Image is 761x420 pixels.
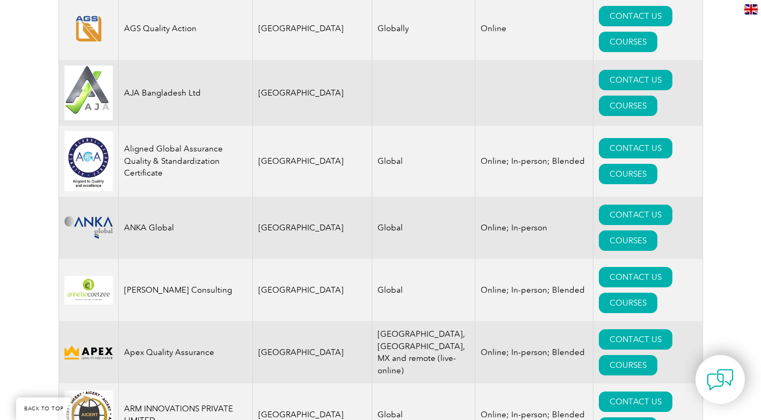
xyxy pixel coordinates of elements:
[252,259,372,321] td: [GEOGRAPHIC_DATA]
[64,344,113,361] img: cdfe6d45-392f-f011-8c4d-000d3ad1ee32-logo.png
[744,4,758,15] img: en
[372,321,475,383] td: [GEOGRAPHIC_DATA], [GEOGRAPHIC_DATA], MX and remote (live-online)
[64,131,113,191] img: 049e7a12-d1a0-ee11-be37-00224893a058-logo.jpg
[16,397,72,420] a: BACK TO TOP
[475,321,593,383] td: Online; In-person; Blended
[599,164,657,184] a: COURSES
[475,197,593,259] td: Online; In-person
[599,329,672,350] a: CONTACT US
[599,392,672,412] a: CONTACT US
[64,66,113,121] img: e9ac0e2b-848c-ef11-8a6a-00224810d884-logo.jpg
[599,267,672,287] a: CONTACT US
[599,6,672,26] a: CONTACT US
[372,197,475,259] td: Global
[707,366,734,393] img: contact-chat.png
[599,32,657,52] a: COURSES
[599,355,657,375] a: COURSES
[372,259,475,321] td: Global
[475,126,593,197] td: Online; In-person; Blended
[599,230,657,251] a: COURSES
[372,126,475,197] td: Global
[118,321,252,383] td: Apex Quality Assurance
[118,259,252,321] td: [PERSON_NAME] Consulting
[118,126,252,197] td: Aligned Global Assurance Quality & Standardization Certificate
[64,16,113,42] img: e8128bb3-5a91-eb11-b1ac-002248146a66-logo.png
[118,60,252,126] td: AJA Bangladesh Ltd
[599,70,672,90] a: CONTACT US
[252,321,372,383] td: [GEOGRAPHIC_DATA]
[599,138,672,158] a: CONTACT US
[252,197,372,259] td: [GEOGRAPHIC_DATA]
[252,126,372,197] td: [GEOGRAPHIC_DATA]
[64,276,113,305] img: 4c453107-f848-ef11-a316-002248944286-logo.png
[599,205,672,225] a: CONTACT US
[475,259,593,321] td: Online; In-person; Blended
[64,216,113,239] img: c09c33f4-f3a0-ea11-a812-000d3ae11abd-logo.png
[252,60,372,126] td: [GEOGRAPHIC_DATA]
[599,293,657,313] a: COURSES
[599,96,657,116] a: COURSES
[118,197,252,259] td: ANKA Global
